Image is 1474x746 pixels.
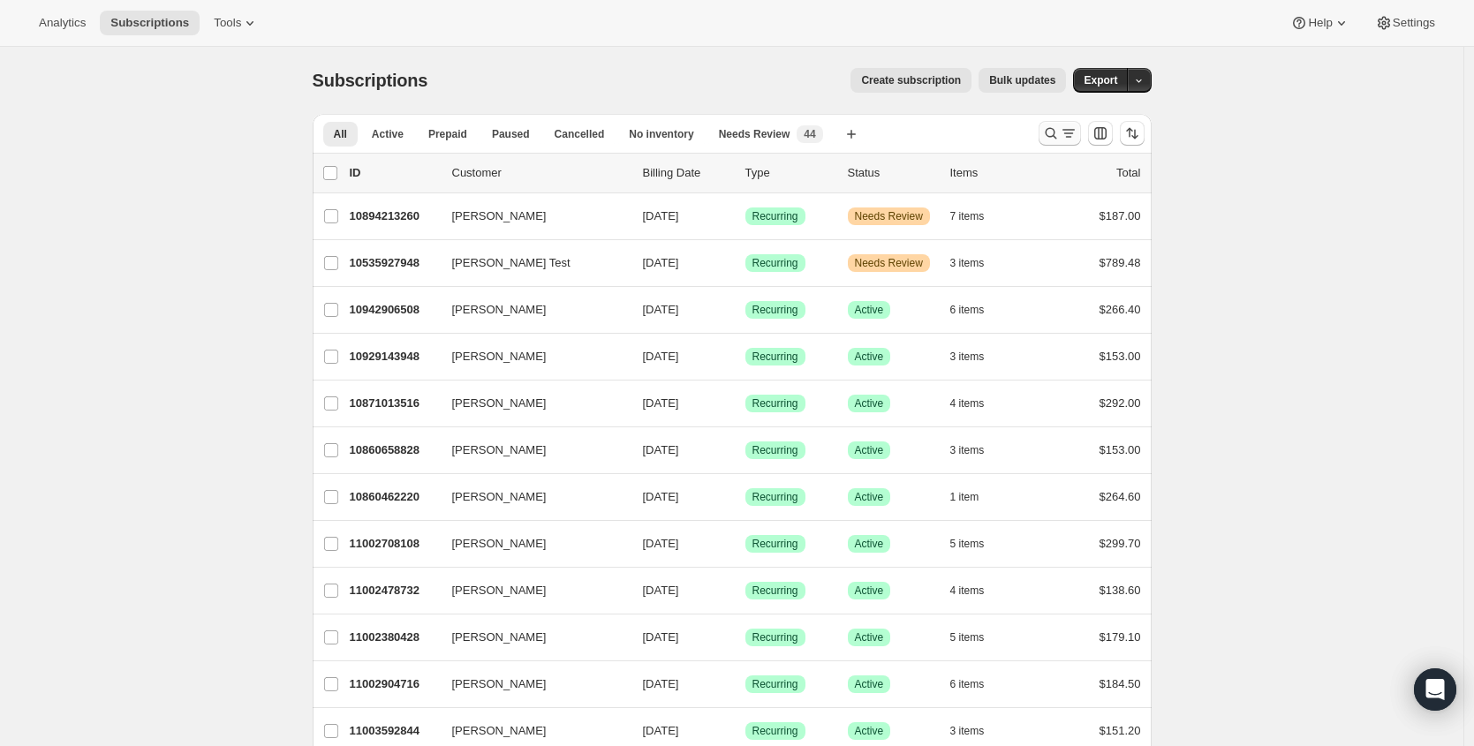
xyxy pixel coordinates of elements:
[1039,121,1081,146] button: Search and filter results
[950,672,1004,697] button: 6 items
[350,675,438,693] p: 11002904716
[950,251,1004,275] button: 3 items
[950,578,1004,603] button: 4 items
[989,73,1055,87] span: Bulk updates
[1100,256,1141,269] span: $789.48
[950,350,985,364] span: 3 items
[752,490,798,504] span: Recurring
[950,584,985,598] span: 4 items
[350,164,1141,182] div: IDCustomerBilling DateTypeStatusItemsTotal
[452,348,547,365] span: [PERSON_NAME]
[1100,584,1141,597] span: $138.60
[1100,630,1141,644] span: $179.10
[452,395,547,412] span: [PERSON_NAME]
[555,127,605,141] span: Cancelled
[950,537,985,551] span: 5 items
[752,677,798,691] span: Recurring
[110,16,189,30] span: Subscriptions
[442,623,618,652] button: [PERSON_NAME]
[855,537,884,551] span: Active
[350,251,1141,275] div: 10535927948[PERSON_NAME] Test[DATE]SuccessRecurringWarningNeeds Review3 items$789.48
[214,16,241,30] span: Tools
[855,443,884,457] span: Active
[28,11,96,35] button: Analytics
[1364,11,1446,35] button: Settings
[452,254,571,272] span: [PERSON_NAME] Test
[752,396,798,411] span: Recurring
[1100,537,1141,550] span: $299.70
[442,249,618,277] button: [PERSON_NAME] Test
[452,722,547,740] span: [PERSON_NAME]
[950,625,1004,650] button: 5 items
[719,127,790,141] span: Needs Review
[1100,350,1141,363] span: $153.00
[752,303,798,317] span: Recurring
[350,344,1141,369] div: 10929143948[PERSON_NAME][DATE]SuccessRecurringSuccessActive3 items$153.00
[855,396,884,411] span: Active
[950,303,985,317] span: 6 items
[745,164,834,182] div: Type
[855,209,923,223] span: Needs Review
[350,301,438,319] p: 10942906508
[950,256,985,270] span: 3 items
[350,391,1141,416] div: 10871013516[PERSON_NAME][DATE]SuccessRecurringSuccessActive4 items$292.00
[643,443,679,456] span: [DATE]
[350,672,1141,697] div: 11002904716[PERSON_NAME][DATE]SuccessRecurringSuccessActive6 items$184.50
[452,535,547,553] span: [PERSON_NAME]
[855,724,884,738] span: Active
[950,164,1039,182] div: Items
[643,630,679,644] span: [DATE]
[950,396,985,411] span: 4 items
[350,629,438,646] p: 11002380428
[950,485,999,509] button: 1 item
[950,204,1004,229] button: 7 items
[1084,73,1117,87] span: Export
[350,164,438,182] p: ID
[452,441,547,459] span: [PERSON_NAME]
[350,441,438,459] p: 10860658828
[950,391,1004,416] button: 4 items
[950,531,1004,556] button: 5 items
[350,395,438,412] p: 10871013516
[950,298,1004,322] button: 6 items
[950,490,979,504] span: 1 item
[643,537,679,550] span: [DATE]
[452,164,629,182] p: Customer
[442,670,618,698] button: [PERSON_NAME]
[950,438,1004,463] button: 3 items
[492,127,530,141] span: Paused
[442,202,618,230] button: [PERSON_NAME]
[452,629,547,646] span: [PERSON_NAME]
[1393,16,1435,30] span: Settings
[752,584,798,598] span: Recurring
[855,350,884,364] span: Active
[1100,677,1141,690] span: $184.50
[1100,443,1141,456] span: $153.00
[804,127,815,141] span: 44
[950,443,985,457] span: 3 items
[350,298,1141,322] div: 10942906508[PERSON_NAME][DATE]SuccessRecurringSuccessActive6 items$266.40
[643,724,679,737] span: [DATE]
[442,389,618,418] button: [PERSON_NAME]
[350,625,1141,650] div: 11002380428[PERSON_NAME][DATE]SuccessRecurringSuccessActive5 items$179.10
[350,488,438,506] p: 10860462220
[350,438,1141,463] div: 10860658828[PERSON_NAME][DATE]SuccessRecurringSuccessActive3 items$153.00
[643,396,679,410] span: [DATE]
[1120,121,1145,146] button: Sort the results
[950,724,985,738] span: 3 items
[1088,121,1113,146] button: Customize table column order and visibility
[350,348,438,365] p: 10929143948
[452,207,547,225] span: [PERSON_NAME]
[643,209,679,222] span: [DATE]
[1100,490,1141,503] span: $264.60
[643,677,679,690] span: [DATE]
[452,301,547,319] span: [PERSON_NAME]
[350,204,1141,229] div: 10894213260[PERSON_NAME][DATE]SuccessRecurringWarningNeeds Review7 items$187.00
[1414,668,1456,711] div: Open Intercom Messenger
[752,256,798,270] span: Recurring
[643,256,679,269] span: [DATE]
[1100,396,1141,410] span: $292.00
[855,256,923,270] span: Needs Review
[1116,164,1140,182] p: Total
[950,344,1004,369] button: 3 items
